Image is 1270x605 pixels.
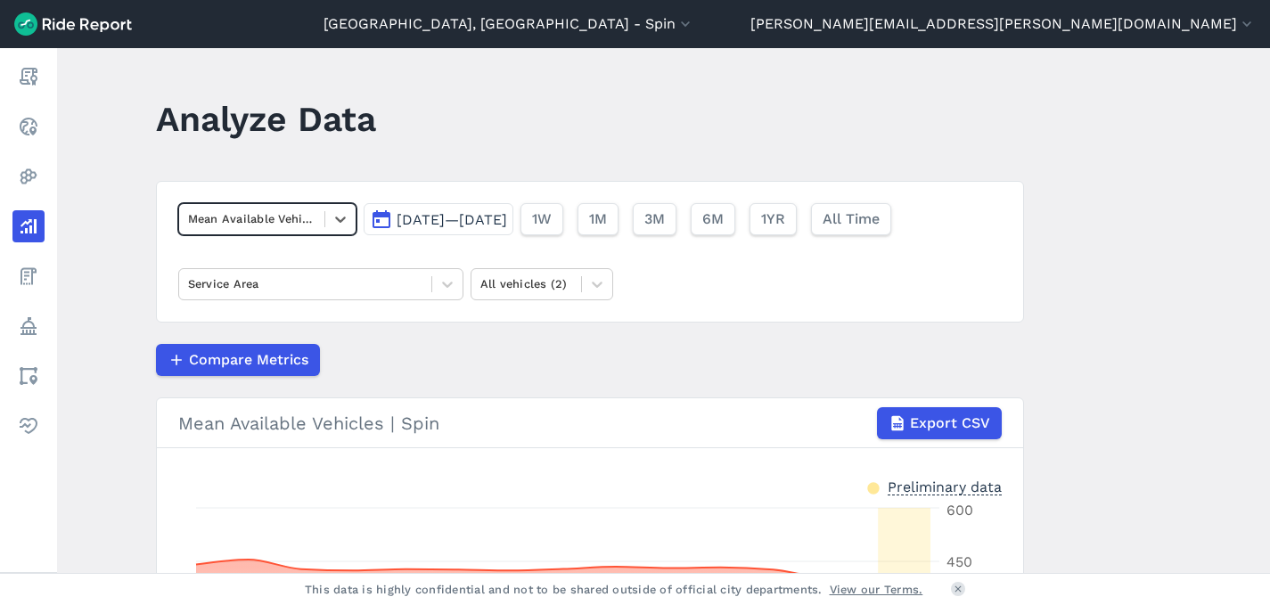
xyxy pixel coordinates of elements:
[946,502,973,519] tspan: 600
[750,203,797,235] button: 1YR
[189,349,308,371] span: Compare Metrics
[811,203,891,235] button: All Time
[14,12,132,36] img: Ride Report
[12,210,45,242] a: Analyze
[761,208,785,230] span: 1YR
[578,203,619,235] button: 1M
[324,13,694,35] button: [GEOGRAPHIC_DATA], [GEOGRAPHIC_DATA] - Spin
[823,208,880,230] span: All Time
[830,581,923,598] a: View our Terms.
[644,208,665,230] span: 3M
[910,413,990,434] span: Export CSV
[532,208,552,230] span: 1W
[946,553,972,570] tspan: 450
[589,208,607,230] span: 1M
[12,410,45,442] a: Health
[178,407,1002,439] div: Mean Available Vehicles | Spin
[633,203,676,235] button: 3M
[156,94,376,143] h1: Analyze Data
[702,208,724,230] span: 6M
[12,110,45,143] a: Realtime
[12,260,45,292] a: Fees
[691,203,735,235] button: 6M
[12,310,45,342] a: Policy
[12,360,45,392] a: Areas
[364,203,513,235] button: [DATE]—[DATE]
[750,13,1256,35] button: [PERSON_NAME][EMAIL_ADDRESS][PERSON_NAME][DOMAIN_NAME]
[156,344,320,376] button: Compare Metrics
[520,203,563,235] button: 1W
[12,160,45,192] a: Heatmaps
[397,211,507,228] span: [DATE]—[DATE]
[888,477,1002,495] div: Preliminary data
[877,407,1002,439] button: Export CSV
[12,61,45,93] a: Report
